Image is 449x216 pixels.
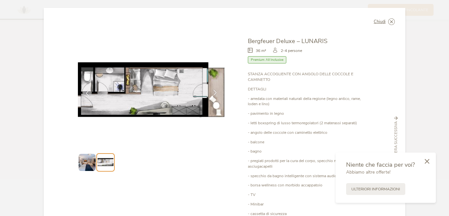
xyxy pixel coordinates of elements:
span: 36 m² [256,48,266,54]
span: Abbiamo altre offerte! [346,169,390,175]
span: Ulteriori informazioni [351,186,400,192]
p: - pregiati prodotti per la cura del corpo, specchio make-up e asciugacapelli [248,158,371,169]
img: Bergfeuer Deluxe – LUNARIS [78,37,225,147]
p: DETTAGLI [248,86,371,92]
span: Premium All Inclusive [248,56,286,64]
span: Niente che faccia per voi? [346,160,415,169]
span: Chiudi [374,20,386,24]
img: Preview [98,155,113,170]
p: - angolo delle coccole con caminetto elettrico [248,130,371,135]
p: - bagno [248,149,371,154]
p: - specchio da bagno intelligente con sistema audio [248,173,371,179]
span: Camera successiva [393,121,399,161]
p: - arredata con materiali naturali della regione (legno antico, rame, loden e lino) [248,96,371,107]
a: Ulteriori informazioni [346,183,405,195]
p: - pavimento in legno [248,111,371,116]
p: STANZA ACCOGLIENTE CON ANGOLO DELLE COCCOLE E CAMINETTO [248,71,371,83]
img: Preview [79,154,95,171]
span: 2-4 persone [281,48,302,54]
p: - balcone [248,139,371,145]
span: Bergfeuer Deluxe – LUNARIS [248,37,327,45]
p: - letti boxspring di lusso termoregolatori (2 materassi separati) [248,120,371,126]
